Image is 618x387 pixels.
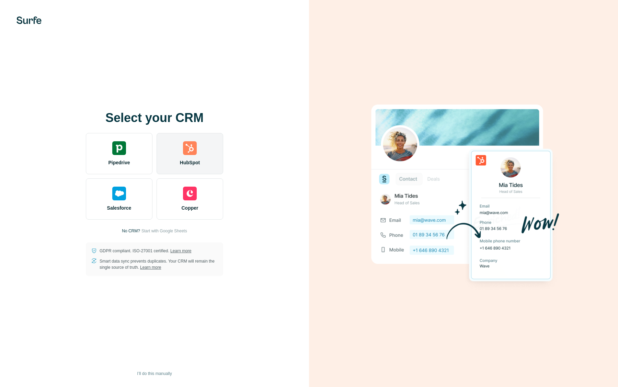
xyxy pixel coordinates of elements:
[140,265,161,270] a: Learn more
[367,94,560,293] img: HUBSPOT image
[137,371,172,377] span: I’ll do this manually
[112,187,126,200] img: salesforce's logo
[170,248,191,253] a: Learn more
[100,258,218,270] p: Smart data sync prevents duplicates. Your CRM will remain the single source of truth.
[141,228,187,234] button: Start with Google Sheets
[108,159,130,166] span: Pipedrive
[16,16,42,24] img: Surfe's logo
[107,204,131,211] span: Salesforce
[112,141,126,155] img: pipedrive's logo
[183,187,197,200] img: copper's logo
[180,159,200,166] span: HubSpot
[132,368,176,379] button: I’ll do this manually
[183,141,197,155] img: hubspot's logo
[122,228,140,234] p: No CRM?
[182,204,198,211] span: Copper
[86,111,223,125] h1: Select your CRM
[100,248,191,254] p: GDPR compliant. ISO-27001 certified.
